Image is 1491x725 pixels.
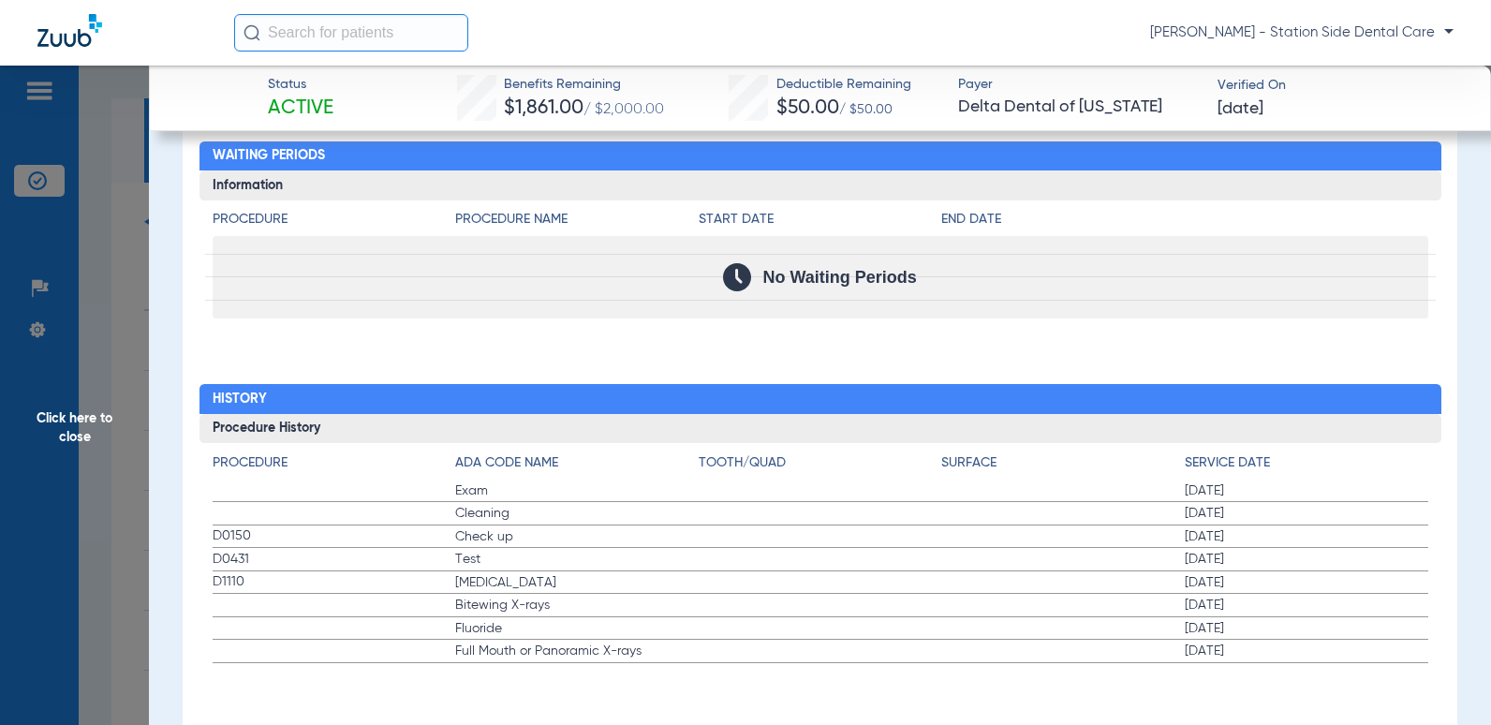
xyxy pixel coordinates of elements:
[213,526,456,546] span: D0150
[1185,642,1428,660] span: [DATE]
[455,453,699,480] app-breakdown-title: ADA Code Name
[455,596,699,614] span: Bitewing X-rays
[504,98,583,118] span: $1,861.00
[958,75,1202,95] span: Payer
[455,619,699,638] span: Fluoride
[234,14,468,52] input: Search for patients
[199,141,1441,171] h2: Waiting Periods
[1185,481,1428,500] span: [DATE]
[583,102,664,117] span: / $2,000.00
[268,96,333,122] span: Active
[1185,453,1428,480] app-breakdown-title: Service Date
[268,75,333,95] span: Status
[776,98,839,118] span: $50.00
[839,103,893,116] span: / $50.00
[1218,97,1263,121] span: [DATE]
[455,550,699,569] span: Test
[213,572,456,592] span: D1110
[199,414,1441,444] h3: Procedure History
[1185,619,1428,638] span: [DATE]
[776,75,911,95] span: Deductible Remaining
[504,75,664,95] span: Benefits Remaining
[199,384,1441,414] h2: History
[1185,550,1428,569] span: [DATE]
[1150,23,1454,42] span: [PERSON_NAME] - Station Side Dental Care
[455,481,699,500] span: Exam
[762,268,916,287] span: No Waiting Periods
[699,210,942,236] app-breakdown-title: Start Date
[455,210,699,236] app-breakdown-title: Procedure Name
[455,573,699,592] span: [MEDICAL_DATA]
[1218,76,1461,96] span: Verified On
[213,550,456,570] span: D0431
[699,453,942,480] app-breakdown-title: Tooth/Quad
[455,504,699,523] span: Cleaning
[1185,573,1428,592] span: [DATE]
[37,14,102,47] img: Zuub Logo
[941,453,1185,473] h4: Surface
[699,453,942,473] h4: Tooth/Quad
[213,453,456,473] h4: Procedure
[941,210,1427,229] h4: End Date
[1185,527,1428,546] span: [DATE]
[455,527,699,546] span: Check up
[199,170,1441,200] h3: Information
[213,453,456,480] app-breakdown-title: Procedure
[455,210,699,229] h4: Procedure Name
[941,453,1185,480] app-breakdown-title: Surface
[213,210,456,236] app-breakdown-title: Procedure
[213,210,456,229] h4: Procedure
[455,642,699,660] span: Full Mouth or Panoramic X-rays
[1185,504,1428,523] span: [DATE]
[244,24,260,41] img: Search Icon
[958,96,1202,119] span: Delta Dental of [US_STATE]
[1185,596,1428,614] span: [DATE]
[1185,453,1428,473] h4: Service Date
[723,263,751,291] img: Calendar
[941,210,1427,236] app-breakdown-title: End Date
[699,210,942,229] h4: Start Date
[455,453,699,473] h4: ADA Code Name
